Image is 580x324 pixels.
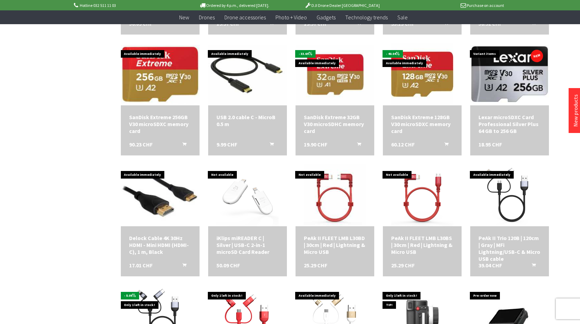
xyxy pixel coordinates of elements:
a: SanDisk Extreme 128GB V30 microSDXC memory card 60.12 CHF Add to Cart [391,114,453,134]
a: Photo + Video [271,10,312,25]
img: PeAk II Trio 120B | 120cm | Gray | MFi Lightning/USB-C & Micro USB cable [478,164,541,226]
button: Add to Cart [436,20,453,29]
a: iKlips miREADER C | Silver | USB-C 2-in-1 microSD Card Reader 50.09 CHF [216,235,279,255]
font: 19.90 CHF [304,141,327,148]
font: PeAk II Trio 120B | 120cm | Gray | MFi Lightning/USB-C & Micro USB cable [478,235,540,262]
button: Add to Cart [523,20,540,29]
a: PeAk II FLEET LMB L30BD | 30cm | Red | Lightning & Micro USB 25.29 CHF [304,235,366,255]
font: SanDisk Extreme 256GB V30 microSDXC memory card [129,114,188,134]
font: 25.29 CHF [304,262,327,269]
a: PeAk II Trio 120B | 120cm | Gray | MFi Lightning/USB-C & Micro USB cable 39.04 CHF Add to Cart [478,235,541,262]
font: SanDisk Extreme 32GB V30 microSDHC memory card [304,114,364,134]
font: 18.95 CHF [478,141,502,148]
font: PeAk II FLEET LMB L30BS | 30cm | Red | Lightning & Micro USB [391,235,453,255]
font: Ordered by 4 p.m., delivered [DATE]. [206,3,269,8]
font: 50.09 CHF [216,262,240,269]
button: Add to Cart [349,20,365,29]
font: DJI Drone Dealer [GEOGRAPHIC_DATA] [311,3,380,8]
img: iKlips miREADER C | Silver | USB-C 2-in-1 microSD Card Reader [216,164,279,226]
font: Hotline 032 511 11 03 [80,3,116,8]
a: Drone accessories [220,10,271,25]
font: 9.99 CHF [216,141,237,148]
a: Lexar microSDXC Card Professional Silver Plus 64 GB to 256 GB 18.95 CHF [478,114,541,134]
img: PeAk II FLEET LMB L30BD | 30cm | Red | Lightning & Micro USB [304,164,366,226]
a: PeAk II FLEET LMB L30BS | 30cm | Red | Lightning & Micro USB 25.29 CHF [391,235,453,255]
button: Add to Cart [349,141,365,150]
img: SanDisk Extreme 128GB V30 microSDXC memory card [391,43,453,105]
font: Delock Cable 4K 30Hz HDMI - Mini HDMI (HDMI-C), 1 m, Black [129,235,189,255]
font: USB 2.0 cable C - MicroB 0.5 m [216,114,275,127]
font: New [179,14,189,21]
button: Add to Cart [174,141,191,150]
img: SanDisk Extreme 256GB V30 microSDXC memory card [121,45,200,104]
img: USB 2.0 cable C - MicroB 0.5 m [208,45,287,104]
a: SanDisk Extreme 32GB V30 microSDHC memory card 19.90 CHF Add to Cart [304,114,366,134]
font: 60.12 CHF [391,141,415,148]
font: SanDisk Extreme 128GB V30 microSDXC memory card [391,114,451,134]
a: USB 2.0 cable C - MicroB 0.5 m 9.99 CHF Add to Cart [216,114,279,127]
font: Drones [199,14,215,21]
button: Add to Cart [523,262,540,271]
font: Lexar microSDXC Card Professional Silver Plus 64 GB to 256 GB [478,114,539,134]
font: Photo + Video [275,14,307,21]
font: iKlips miREADER C | Silver | USB-C 2-in-1 microSD Card Reader [216,235,269,255]
img: PeAk II FLEET LMB L30BS | 30cm | Red | Lightning & Micro USB [391,164,453,226]
img: Delock Cable 4K 30Hz HDMI - Mini HDMI (HDMI-C), 1 m, Black [121,165,200,225]
font: 39.04 CHF [478,262,502,269]
img: SanDisk Extreme 32GB V30 microSDHC memory card [296,45,374,104]
a: Gadgets [312,10,340,25]
button: Add to Cart [436,141,453,150]
a: SanDisk Extreme 256GB V30 microSDXC memory card 90.23 CHF Add to Cart [129,114,191,134]
a: New products [572,94,579,127]
a: Drones [194,10,220,25]
button: Add to Cart [261,20,278,29]
a: Technology trends [340,10,393,25]
a: Delock Cable 4K 30Hz HDMI - Mini HDMI (HDMI-C), 1 m, Black 17.01 CHF Add to Cart [129,235,191,255]
a: New [174,10,194,25]
button: Add to Cart [261,141,278,150]
font: Technology trends [345,14,388,21]
a: Sale [393,10,413,25]
font: 25.29 CHF [391,262,415,269]
font: Gadgets [317,14,336,21]
font: 17.01 CHF [129,262,153,269]
button: Add to Cart [174,262,191,271]
img: Lexar microSDXC Card Professional Silver Plus 64 GB to 256 GB [470,45,549,104]
font: Purchase on account [467,3,504,8]
font: Drone accessories [224,14,266,21]
font: 90.23 CHF [129,141,153,148]
font: Sale [397,14,408,21]
font: PeAk II FLEET LMB L30BD | 30cm | Red | Lightning & Micro USB [304,235,365,255]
